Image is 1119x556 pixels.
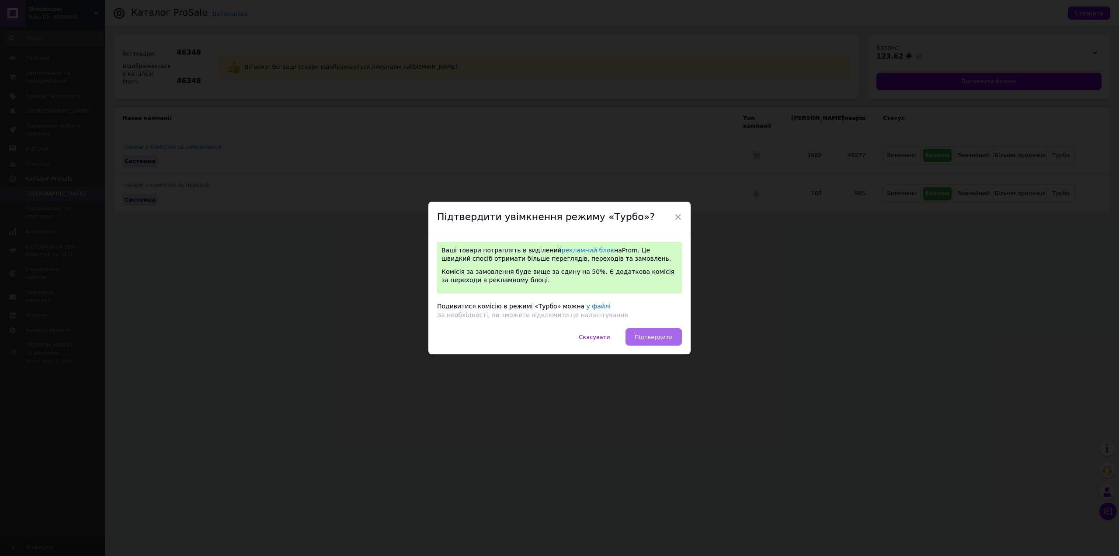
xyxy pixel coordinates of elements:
[437,311,628,318] span: За необхідності, ви зможете відключити це налаштування
[674,210,682,224] span: ×
[635,334,673,340] span: Підтвердити
[437,303,584,310] span: Подивитися комісію в режимі «Турбо» можна
[428,202,691,233] div: Підтвердити увімкнення режиму «Турбо»?
[570,328,619,346] button: Скасувати
[579,334,610,340] span: Скасувати
[441,268,678,285] div: Комісія за замовлення буде вище за єдину на 50%. Є додаткова комісія за переходи в рекламному блоці.
[441,247,671,262] span: Ваші товари потраплять в виділений на Prom . Це швидкий спосіб отримати більше переглядів, перехо...
[587,303,611,310] a: у файлі
[626,328,682,346] button: Підтвердити
[562,247,614,254] a: рекламний блок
